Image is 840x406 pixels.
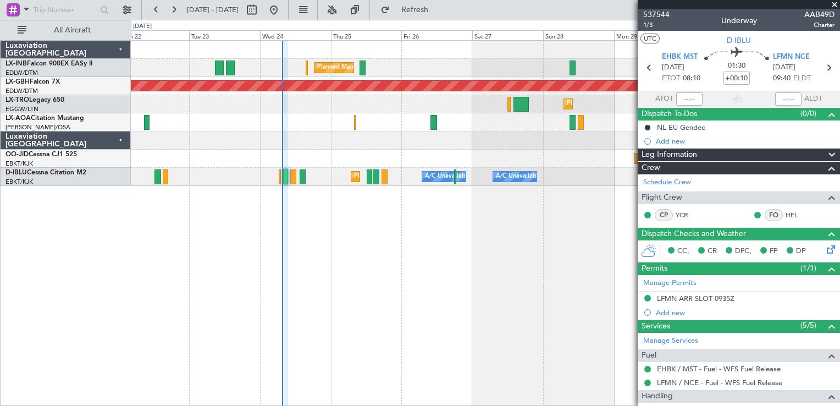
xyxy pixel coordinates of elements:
span: 09:40 [773,73,791,84]
span: D-IBLU [5,169,27,176]
div: Underway [721,15,757,26]
span: [DATE] [662,62,684,73]
span: Handling [642,390,673,403]
a: LX-AOACitation Mustang [5,115,84,122]
span: ELDT [793,73,811,84]
span: Dispatch To-Dos [642,108,697,120]
span: LX-TRO [5,97,29,103]
span: Leg Information [642,149,697,161]
div: Tue 23 [189,30,260,40]
span: CC, [677,246,689,257]
a: YCR [676,210,700,220]
a: Schedule Crew [643,177,691,188]
span: CR [708,246,717,257]
span: DFC, [735,246,751,257]
span: D-IBLU [727,35,751,46]
div: Add new [656,308,835,317]
div: Mon 29 [614,30,685,40]
div: Thu 25 [331,30,402,40]
div: Planned Maint [GEOGRAPHIC_DATA] ([GEOGRAPHIC_DATA]) [317,59,490,76]
span: 08:10 [683,73,700,84]
span: Crew [642,162,660,174]
span: [DATE] - [DATE] [187,5,239,15]
div: CP [655,209,673,221]
div: Sat 27 [472,30,543,40]
a: EBKT/KJK [5,178,33,186]
span: LX-AOA [5,115,31,122]
button: Refresh [375,1,441,19]
span: 01:30 [728,61,745,72]
div: A/C Unavailable [GEOGRAPHIC_DATA]-[GEOGRAPHIC_DATA] [496,168,671,185]
span: EHBK MST [662,52,698,63]
span: ALDT [804,94,822,105]
span: LFMN NCE [773,52,810,63]
span: LX-INB [5,61,27,67]
div: LFMN ARR SLOT 0935Z [657,294,734,303]
div: Planned Maint Nice ([GEOGRAPHIC_DATA]) [354,168,477,185]
div: Add new [656,136,835,146]
a: LFMN / NCE - Fuel - WFS Fuel Release [657,378,782,387]
span: Refresh [392,6,438,14]
div: NL EU Gendec [657,123,705,132]
input: Trip Number [34,2,97,18]
a: D-IBLUCessna Citation M2 [5,169,86,176]
span: ETOT [662,73,680,84]
span: (0/0) [800,108,816,119]
span: ATOT [655,94,673,105]
span: (5/5) [800,320,816,331]
span: All Aircraft [29,26,116,34]
div: FO [765,209,783,221]
a: EBKT/KJK [5,160,33,168]
span: AAB49D [804,9,835,20]
a: EGGW/LTN [5,105,38,113]
a: EHBK / MST - Fuel - WFS Fuel Release [657,364,781,374]
a: OO-JIDCessna CJ1 525 [5,151,77,158]
a: LX-INBFalcon 900EX EASy II [5,61,92,67]
span: LX-GBH [5,79,30,85]
span: Dispatch Checks and Weather [642,228,746,240]
span: Flight Crew [642,191,682,204]
span: FP [770,246,778,257]
a: EDLW/DTM [5,87,38,95]
div: [DATE] [133,22,152,31]
div: Wed 24 [260,30,331,40]
input: --:-- [676,92,703,106]
button: All Aircraft [12,21,119,39]
div: Sun 28 [543,30,614,40]
button: UTC [640,34,660,43]
span: OO-JID [5,151,29,158]
span: Charter [804,20,835,30]
a: LX-TROLegacy 650 [5,97,64,103]
a: [PERSON_NAME]/QSA [5,123,70,131]
span: 1/3 [643,20,670,30]
a: EDLW/DTM [5,69,38,77]
span: Fuel [642,349,656,362]
span: (1/1) [800,262,816,274]
div: Mon 22 [118,30,189,40]
span: 537544 [643,9,670,20]
a: Manage Permits [643,278,697,289]
a: HEL [786,210,810,220]
a: Manage Services [643,336,698,347]
span: Permits [642,262,667,275]
div: Planned Maint [GEOGRAPHIC_DATA] ([GEOGRAPHIC_DATA]) [567,96,740,112]
span: DP [796,246,806,257]
div: Fri 26 [401,30,472,40]
a: LX-GBHFalcon 7X [5,79,60,85]
span: Services [642,320,670,333]
span: [DATE] [773,62,795,73]
div: A/C Unavailable [GEOGRAPHIC_DATA] ([GEOGRAPHIC_DATA] National) [425,168,629,185]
